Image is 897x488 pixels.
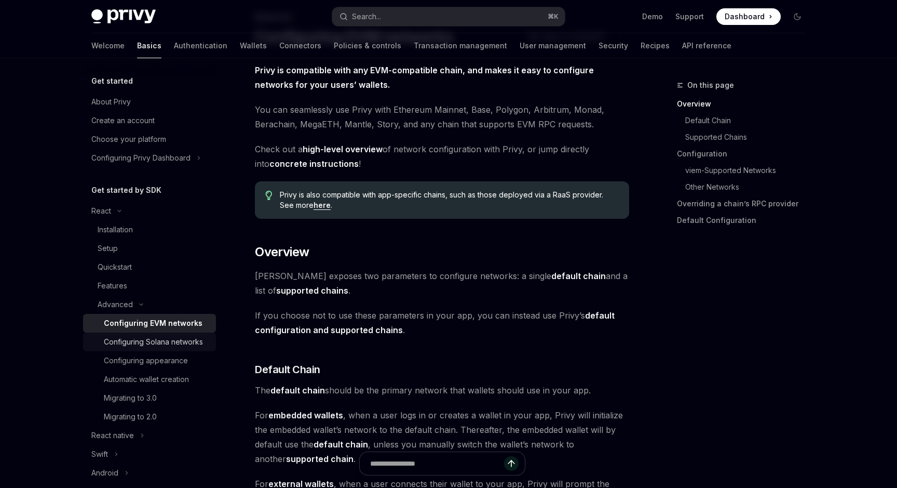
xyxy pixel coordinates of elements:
[332,7,565,26] button: Search...⌘K
[104,392,157,404] div: Migrating to 3.0
[98,280,127,292] div: Features
[98,261,132,273] div: Quickstart
[551,271,606,282] a: default chain
[91,9,156,24] img: dark logo
[91,33,125,58] a: Welcome
[255,65,594,90] strong: Privy is compatible with any EVM-compatible chain, and makes it easy to configure networks for yo...
[414,33,507,58] a: Transaction management
[91,114,155,127] div: Create an account
[91,152,191,164] div: Configuring Privy Dashboard
[642,11,663,22] a: Demo
[104,317,202,329] div: Configuring EVM networks
[91,429,134,442] div: React native
[83,220,216,239] a: Installation
[276,285,348,296] strong: supported chains
[725,11,765,22] span: Dashboard
[675,11,704,22] a: Support
[83,130,216,149] a: Choose your platform
[240,33,267,58] a: Wallets
[504,456,519,471] button: Send message
[270,385,325,395] strong: default chain
[687,79,734,91] span: On this page
[83,258,216,276] a: Quickstart
[104,411,157,423] div: Migrating to 2.0
[83,407,216,426] a: Migrating to 2.0
[548,12,559,21] span: ⌘ K
[83,111,216,130] a: Create an account
[716,8,781,25] a: Dashboard
[137,33,161,58] a: Basics
[789,8,806,25] button: Toggle dark mode
[255,308,629,337] span: If you choose not to use these parameters in your app, you can instead use Privy’s .
[98,223,133,236] div: Installation
[685,162,814,179] a: viem-Supported Networks
[677,96,814,112] a: Overview
[279,33,321,58] a: Connectors
[641,33,670,58] a: Recipes
[255,142,629,171] span: Check out a of network configuration with Privy, or jump directly into !
[91,75,133,87] h5: Get started
[255,408,629,466] span: For , when a user logs in or creates a wallet in your app, Privy will initialize the embedded wal...
[685,112,814,129] a: Default Chain
[255,244,309,260] span: Overview
[83,314,216,333] a: Configuring EVM networks
[255,383,629,398] span: The should be the primary network that wallets should use in your app.
[104,336,203,348] div: Configuring Solana networks
[98,242,118,255] div: Setup
[91,133,166,146] div: Choose your platform
[352,10,381,23] div: Search...
[83,389,216,407] a: Migrating to 3.0
[685,129,814,146] a: Supported Chains
[91,448,108,460] div: Swift
[265,191,273,200] svg: Tip
[255,102,629,131] span: You can seamlessly use Privy with Ethereum Mainnet, Base, Polygon, Arbitrum, Monad, Berachain, Me...
[83,351,216,370] a: Configuring appearance
[174,33,227,58] a: Authentication
[104,354,188,367] div: Configuring appearance
[303,144,383,155] a: high-level overview
[83,333,216,351] a: Configuring Solana networks
[255,269,629,298] span: [PERSON_NAME] exposes two parameters to configure networks: a single and a list of .
[83,239,216,258] a: Setup
[269,159,359,169] a: concrete instructions
[677,146,814,162] a: Configuration
[677,212,814,229] a: Default Configuration
[682,33,731,58] a: API reference
[599,33,628,58] a: Security
[255,362,320,377] span: Default Chain
[314,201,331,210] a: here
[677,195,814,212] a: Overriding a chain’s RPC provider
[685,179,814,195] a: Other Networks
[91,467,118,479] div: Android
[104,373,189,386] div: Automatic wallet creation
[91,205,111,217] div: React
[83,93,216,111] a: About Privy
[98,298,133,311] div: Advanced
[91,96,131,108] div: About Privy
[91,184,161,196] h5: Get started by SDK
[334,33,401,58] a: Policies & controls
[83,276,216,295] a: Features
[276,285,348,296] a: supported chains
[280,190,619,210] span: Privy is also compatible with app-specific chains, such as those deployed via a RaaS provider. Se...
[520,33,586,58] a: User management
[83,370,216,389] a: Automatic wallet creation
[268,410,343,420] strong: embedded wallets
[314,439,368,450] strong: default chain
